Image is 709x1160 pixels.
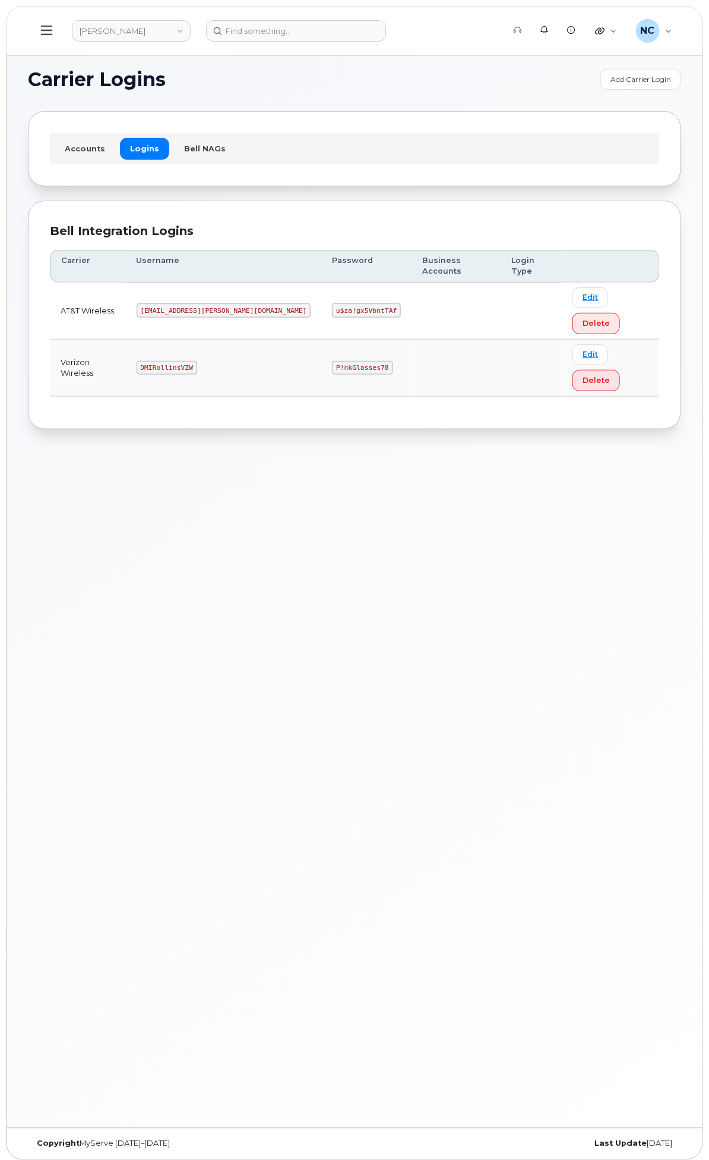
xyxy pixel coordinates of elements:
[583,318,610,329] span: Delete
[594,1139,647,1148] strong: Last Update
[50,340,126,397] td: Verizon Wireless
[120,138,169,159] a: Logins
[137,303,311,318] code: [EMAIL_ADDRESS][PERSON_NAME][DOMAIN_NAME]
[50,250,126,283] th: Carrier
[50,223,659,240] div: Bell Integration Logins
[572,344,608,365] a: Edit
[50,283,126,340] td: AT&T Wireless
[572,287,608,308] a: Edit
[321,250,412,283] th: Password
[572,370,620,391] button: Delete
[28,71,166,88] span: Carrier Logins
[55,138,115,159] a: Accounts
[126,250,322,283] th: Username
[501,250,562,283] th: Login Type
[37,1139,80,1148] strong: Copyright
[332,361,393,375] code: P!nkGlasses78
[583,375,610,386] span: Delete
[412,250,501,283] th: Business Accounts
[137,361,197,375] code: DMIRollinsVZW
[332,303,401,318] code: u$za!gx5VbntTAf
[572,313,620,334] button: Delete
[354,1139,681,1149] div: [DATE]
[600,69,681,90] a: Add Carrier Login
[28,1139,354,1149] div: MyServe [DATE]–[DATE]
[174,138,236,159] a: Bell NAGs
